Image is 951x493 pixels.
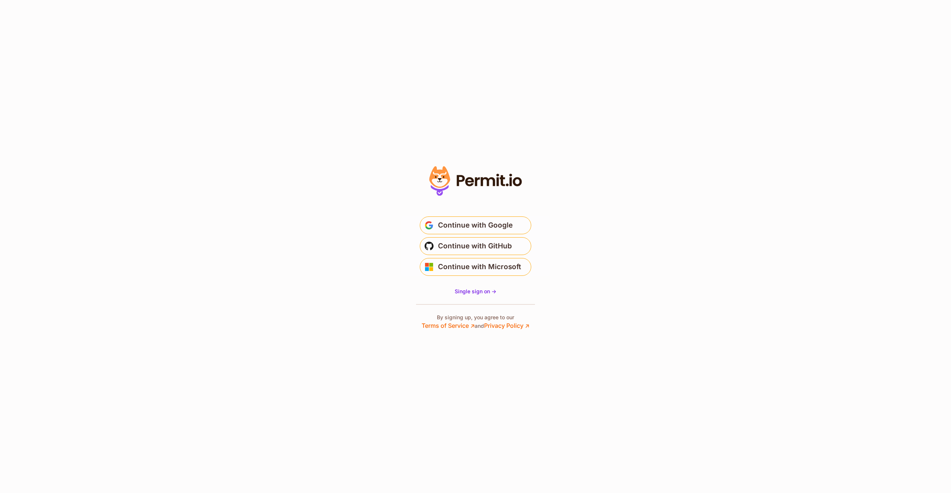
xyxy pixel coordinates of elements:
[420,258,531,276] button: Continue with Microsoft
[438,240,512,252] span: Continue with GitHub
[455,288,496,295] a: Single sign on ->
[420,237,531,255] button: Continue with GitHub
[438,261,521,273] span: Continue with Microsoft
[420,216,531,234] button: Continue with Google
[422,322,475,329] a: Terms of Service ↗
[422,314,529,330] p: By signing up, you agree to our and
[438,219,513,231] span: Continue with Google
[484,322,529,329] a: Privacy Policy ↗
